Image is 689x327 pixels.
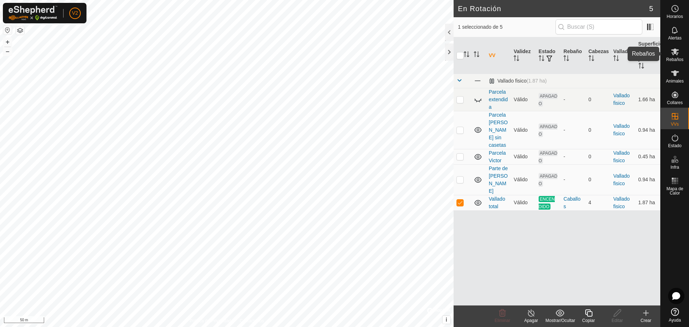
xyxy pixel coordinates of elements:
[539,173,557,187] span: APAGADO
[668,144,681,148] span: Estado
[666,57,683,62] span: Rebaños
[464,52,469,58] p-sorticon: Activar para ordenar
[561,37,585,74] th: Rebaño
[545,317,574,324] div: Mostrar/Ocultar
[489,196,505,209] a: Vallado total
[446,317,447,323] span: i
[603,317,632,324] div: Editar
[511,149,535,164] td: Válido
[489,112,508,148] a: Parcela [PERSON_NAME] sin casetas
[3,47,12,56] button: –
[636,195,660,210] td: 1.87 ha
[489,78,547,84] div: Vallado fisico
[72,9,78,17] span: V2
[661,305,689,325] a: Ayuda
[511,88,535,111] td: Válido
[662,187,687,195] span: Mapa de Calor
[539,93,557,107] span: APAGADO
[613,196,630,209] a: Vallado fisico
[638,64,644,70] p-sorticon: Activar para ordenar
[458,4,649,13] h2: En Rotación
[511,111,535,149] td: Válido
[240,318,264,324] a: Contáctenos
[636,88,660,111] td: 1.66 ha
[563,56,569,62] p-sorticon: Activar para ordenar
[613,173,630,186] a: Vallado fisico
[666,79,684,83] span: Animales
[632,317,660,324] div: Crear
[649,3,653,14] span: 5
[526,78,547,84] span: (1.87 ha)
[3,26,12,34] button: Restablecer Mapa
[539,56,544,62] p-sorticon: Activar para ordenar
[586,88,610,111] td: 0
[613,93,630,106] a: Vallado fisico
[667,101,683,105] span: Collares
[669,318,681,322] span: Ayuda
[474,52,479,58] p-sorticon: Activar para ordenar
[670,165,679,169] span: Infra
[539,123,557,137] span: APAGADO
[489,89,508,110] a: Parcela extendida
[668,36,681,40] span: Alertas
[636,164,660,195] td: 0.94 ha
[495,318,510,323] span: Eliminar
[489,150,506,163] a: Parcela Victor
[190,318,231,324] a: Política de Privacidad
[9,6,57,20] img: Logo Gallagher
[586,111,610,149] td: 0
[636,149,660,164] td: 0.45 ha
[563,153,582,160] div: -
[613,123,630,136] a: Vallado fisico
[514,56,519,62] p-sorticon: Activar para ordenar
[442,316,450,324] button: i
[613,56,619,62] p-sorticon: Activar para ordenar
[511,164,535,195] td: Válido
[586,195,610,210] td: 4
[586,149,610,164] td: 0
[610,37,635,74] th: Vallado
[671,122,679,126] span: VVs
[563,176,582,183] div: -
[556,19,642,34] input: Buscar (S)
[486,37,511,74] th: VV
[539,150,557,164] span: APAGADO
[636,37,660,74] th: Superficie de pastoreo
[563,195,582,210] div: Caballos
[563,126,582,134] div: -
[586,37,610,74] th: Cabezas
[511,195,535,210] td: Válido
[16,26,24,35] button: Capas del Mapa
[586,164,610,195] td: 0
[3,38,12,46] button: +
[458,23,556,31] span: 1 seleccionado de 5
[589,56,594,62] p-sorticon: Activar para ordenar
[613,150,630,163] a: Vallado fisico
[539,196,555,210] span: ENCENDIDO
[536,37,561,74] th: Estado
[517,317,545,324] div: Apagar
[574,317,603,324] div: Copiar
[511,37,535,74] th: Validez
[667,14,683,19] span: Horarios
[563,96,582,103] div: -
[489,165,508,194] a: Parte de [PERSON_NAME]
[636,111,660,149] td: 0.94 ha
